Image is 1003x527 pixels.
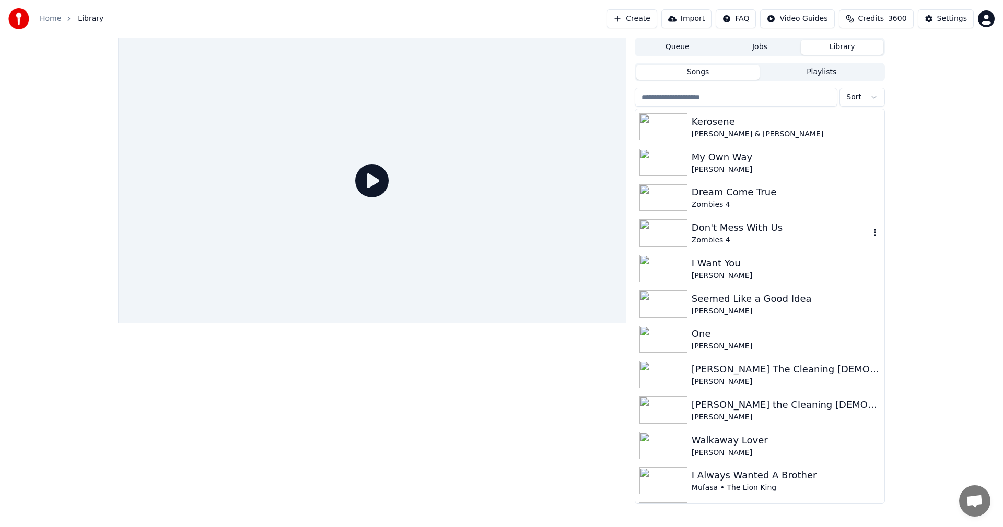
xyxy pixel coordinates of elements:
div: [PERSON_NAME] [692,448,880,458]
div: Walkaway Lover [692,433,880,448]
button: Import [661,9,712,28]
button: Library [801,40,883,55]
button: Playlists [760,65,883,80]
a: Home [40,14,61,24]
button: Queue [636,40,719,55]
div: Settings [937,14,967,24]
div: Kerosene [692,114,880,129]
nav: breadcrumb [40,14,103,24]
div: I Want You [692,256,880,271]
div: One [692,326,880,341]
span: Credits [858,14,884,24]
button: FAQ [716,9,756,28]
div: [PERSON_NAME] The Cleaning [DEMOGRAPHIC_DATA] [692,362,880,377]
div: Seemed Like a Good Idea [692,291,880,306]
button: Jobs [719,40,801,55]
div: Don't Mess With Us [692,220,870,235]
button: Songs [636,65,760,80]
button: Credits3600 [839,9,914,28]
span: 3600 [888,14,907,24]
span: Sort [846,92,861,102]
img: youka [8,8,29,29]
div: [PERSON_NAME] [692,165,880,175]
div: [PERSON_NAME] [692,412,880,423]
div: Dream Come True [692,185,880,200]
button: Create [607,9,657,28]
div: Zombies 4 [692,235,870,245]
div: Open chat [959,485,990,517]
div: [PERSON_NAME] [692,306,880,317]
div: I Always Wanted A Brother [692,468,880,483]
div: [PERSON_NAME] & [PERSON_NAME] [692,129,880,139]
div: My Own Way [692,150,880,165]
div: [PERSON_NAME] [692,341,880,352]
div: Zombies 4 [692,200,880,210]
button: Video Guides [760,9,834,28]
span: Library [78,14,103,24]
button: Settings [918,9,974,28]
div: [PERSON_NAME] [692,377,880,387]
div: [PERSON_NAME] the Cleaning [DEMOGRAPHIC_DATA] [692,397,880,412]
div: Mufasa • The Lion King [692,483,880,493]
div: [PERSON_NAME] [692,271,880,281]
